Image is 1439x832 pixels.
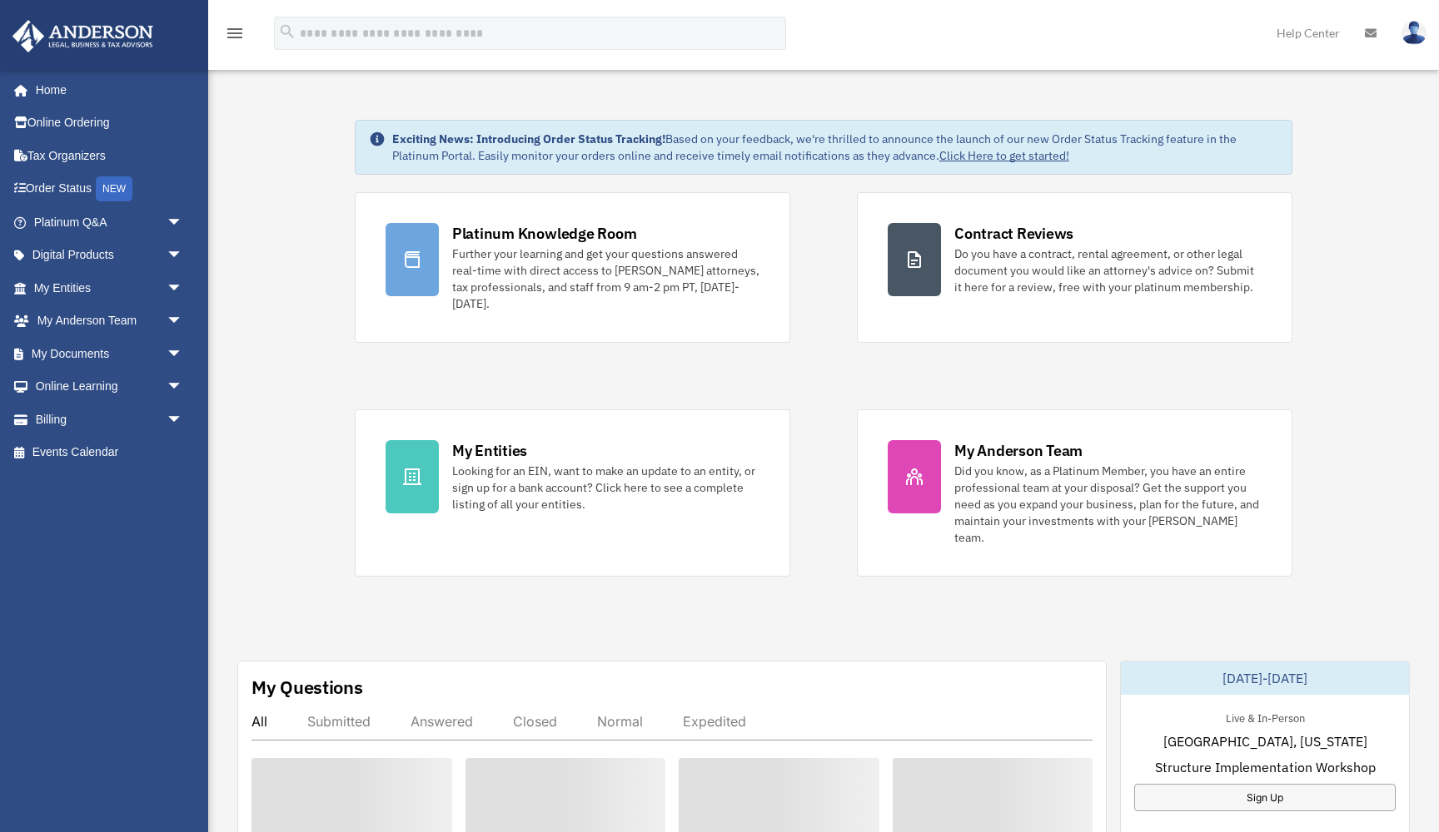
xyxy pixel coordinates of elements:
[355,409,790,577] a: My Entities Looking for an EIN, want to make an update to an entity, or sign up for a bank accoun...
[1163,731,1367,751] span: [GEOGRAPHIC_DATA], [US_STATE]
[392,131,665,146] strong: Exciting News: Introducing Order Status Tracking!
[355,192,790,343] a: Platinum Knowledge Room Further your learning and get your questions answered real-time with dire...
[513,713,557,730] div: Closed
[1155,757,1376,777] span: Structure Implementation Workshop
[96,176,132,201] div: NEW
[12,206,208,239] a: Platinum Q&Aarrow_drop_down
[167,370,200,404] span: arrow_drop_down
[12,337,208,370] a: My Documentsarrow_drop_down
[12,271,208,305] a: My Entitiesarrow_drop_down
[12,403,208,436] a: Billingarrow_drop_down
[452,223,637,244] div: Platinum Knowledge Room
[251,675,363,700] div: My Questions
[167,337,200,371] span: arrow_drop_down
[954,440,1083,461] div: My Anderson Team
[12,436,208,469] a: Events Calendar
[167,239,200,273] span: arrow_drop_down
[7,20,158,52] img: Anderson Advisors Platinum Portal
[225,29,245,43] a: menu
[411,713,473,730] div: Answered
[167,305,200,339] span: arrow_drop_down
[12,305,208,338] a: My Anderson Teamarrow_drop_down
[12,139,208,172] a: Tax Organizers
[12,370,208,404] a: Online Learningarrow_drop_down
[1134,784,1396,811] a: Sign Up
[1402,21,1427,45] img: User Pic
[12,73,200,106] a: Home
[857,192,1292,343] a: Contract Reviews Do you have a contract, rental agreement, or other legal document you would like...
[954,463,1262,546] div: Did you know, as a Platinum Member, you have an entire professional team at your disposal? Get th...
[683,713,746,730] div: Expedited
[12,172,208,206] a: Order StatusNEW
[225,23,245,43] i: menu
[452,463,759,513] div: Looking for an EIN, want to make an update to an entity, or sign up for a bank account? Click her...
[12,239,208,272] a: Digital Productsarrow_drop_down
[12,106,208,140] a: Online Ordering
[452,440,527,461] div: My Entities
[954,223,1073,244] div: Contract Reviews
[1212,708,1318,726] div: Live & In-Person
[939,148,1069,163] a: Click Here to get started!
[251,713,267,730] div: All
[452,245,759,312] div: Further your learning and get your questions answered real-time with direct access to [PERSON_NAM...
[954,245,1262,295] div: Do you have a contract, rental agreement, or other legal document you would like an attorney's ad...
[857,409,1292,577] a: My Anderson Team Did you know, as a Platinum Member, you have an entire professional team at your...
[392,131,1278,164] div: Based on your feedback, we're thrilled to announce the launch of our new Order Status Tracking fe...
[307,713,371,730] div: Submitted
[597,713,643,730] div: Normal
[167,271,200,305] span: arrow_drop_down
[1121,661,1409,695] div: [DATE]-[DATE]
[278,22,296,41] i: search
[167,403,200,437] span: arrow_drop_down
[167,206,200,240] span: arrow_drop_down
